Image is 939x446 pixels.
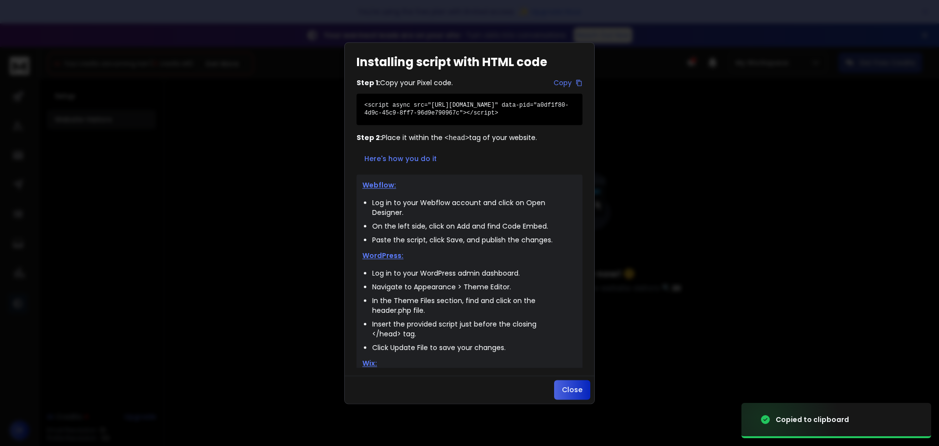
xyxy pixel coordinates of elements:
[554,78,582,88] button: Copy
[362,251,577,260] h3: WordPress :
[372,235,567,245] li: Paste the script, click Save, and publish the changes.
[372,319,567,339] li: Insert the provided script just before the closing </head> tag.
[357,133,582,143] p: Place it within the tag of your website.
[362,358,577,368] h3: Wix :
[372,343,567,352] li: Click Update File to save your changes.
[372,221,567,231] li: On the left side, click on Add and find Code Embed.
[372,268,567,278] li: Log in to your WordPress admin dashboard.
[345,43,594,70] h1: Installing script with HTML code
[372,198,567,217] li: Log in to your Webflow account and click on Open Designer.
[776,415,849,424] div: Copied to clipboard
[372,296,567,315] li: In the Theme Files section, find and click on the header.php file.
[357,78,453,88] p: Copy your Pixel code.
[362,180,577,190] h3: Webflow :
[357,133,382,142] span: Step 2:
[364,102,569,117] code: <script async src="[URL][DOMAIN_NAME]" data-pid="a0df1f80-4d9c-45c9-8ff7-96d9e790967c"></script>
[357,149,445,168] button: Here's how you do it
[445,134,469,142] code: <head>
[357,78,380,88] span: Step 1:
[554,380,590,399] button: Close
[372,282,567,292] li: Navigate to Appearance > Theme Editor.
